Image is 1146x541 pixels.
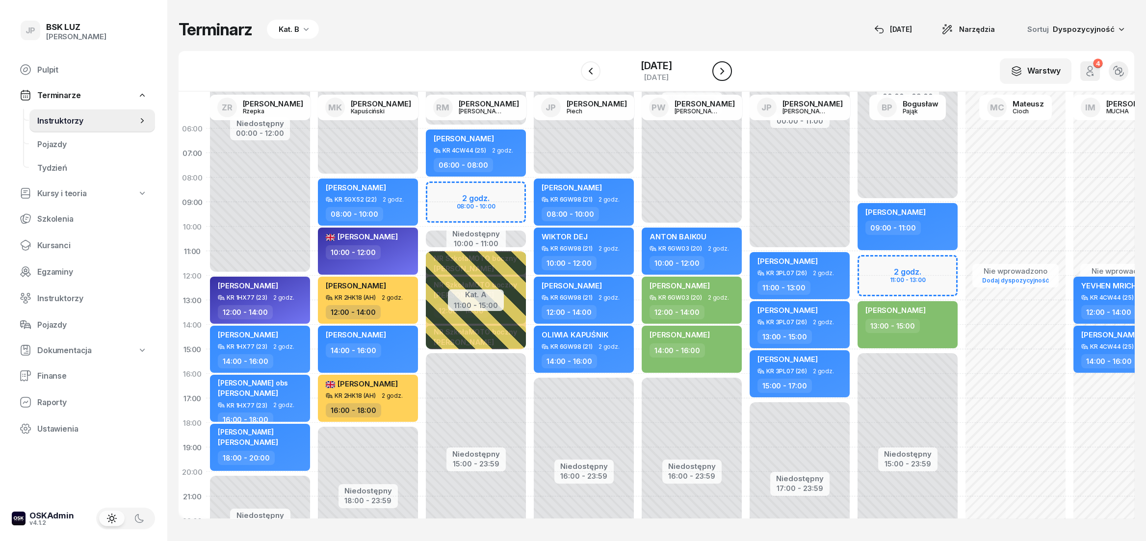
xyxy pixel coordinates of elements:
div: [PERSON_NAME] [46,32,106,41]
button: Niedostępny10:00 - 11:00 [452,228,500,250]
a: MCMateuszCioch [979,95,1052,120]
div: 20:00 [179,460,206,484]
div: KR 6GW98 (21) [550,196,593,203]
span: [PERSON_NAME] [757,355,818,364]
div: 06:00 - 08:00 [434,158,493,172]
button: Sortuj Dyspozycyjność [1016,21,1134,38]
span: WIKTOR DEJ [542,232,587,241]
div: 11:00 - 15:00 [454,299,498,309]
div: 10:00 [179,214,206,239]
a: PW[PERSON_NAME][PERSON_NAME] [641,95,743,120]
div: 13:00 - 15:00 [757,330,812,344]
div: KR 1HX77 (23) [227,402,267,409]
a: Szkolenia [12,207,155,231]
div: Rzepka [243,108,290,114]
div: 4 [1093,58,1102,68]
span: [PERSON_NAME] [218,281,278,290]
div: 10:00 - 12:00 [326,245,381,259]
div: KR 4CW44 (25) [443,147,486,154]
div: [PERSON_NAME] [675,100,735,107]
a: Instruktorzy [29,109,155,132]
span: Finanse [37,371,147,381]
a: JP[PERSON_NAME][PERSON_NAME] [749,95,851,120]
div: Niedostępny [344,487,392,494]
div: 12:00 [179,263,206,288]
div: Niedostępny [668,463,716,470]
span: Szkolenia [37,214,147,224]
span: 2 godz. [383,196,404,203]
span: JP [26,26,36,35]
div: 16:00 [179,361,206,386]
div: 18:00 [179,411,206,435]
button: Warstwy [1000,58,1071,84]
button: Niedostępny20:00 - 23:59 [236,510,285,531]
span: Instruktorzy [37,116,137,126]
button: Kat. A11:00 - 15:00 [454,290,498,309]
a: JP[PERSON_NAME]Piech [533,95,635,120]
div: Bogusław [903,100,938,107]
div: 12:00 - 14:00 [1081,305,1136,319]
span: [PERSON_NAME] [326,183,386,192]
div: 15:00 - 17:00 [757,379,812,393]
span: 2 godz. [382,294,403,301]
span: [PERSON_NAME] [542,281,602,290]
span: [PERSON_NAME] [865,306,926,315]
button: [DATE] [865,20,921,39]
button: Niedostępny18:00 - 23:59 [344,485,392,507]
div: Niedostępny [560,463,608,470]
div: Mateusz [1013,100,1044,107]
div: KR 3PL07 (26) [766,368,807,374]
div: OSKAdmin [29,512,74,520]
div: [DATE] [641,61,672,71]
span: [PERSON_NAME] [326,232,398,241]
a: Instruktorzy [12,286,155,310]
div: KR 2HK18 (AH) [335,392,376,399]
div: KR 6GW03 (20) [658,245,702,252]
div: Pająk [903,108,938,114]
div: 15:00 [179,337,206,361]
a: Terminarze [12,84,155,106]
a: Raporty [12,390,155,414]
div: KR 1HX77 (23) [227,294,267,301]
div: KR 4CW44 (25) [1090,294,1134,301]
span: [PERSON_NAME] [757,257,818,266]
div: 09:00 [179,190,206,214]
span: MK [328,103,342,112]
div: [DATE] [874,24,912,35]
button: Niedostępny15:00 - 23:59 [452,448,500,470]
span: [PERSON_NAME] [326,379,398,388]
div: [PERSON_NAME] [459,108,506,114]
div: 14:00 - 16:00 [650,343,705,358]
a: Egzaminy [12,260,155,283]
div: 12:00 - 14:00 [650,305,704,319]
a: Tydzień [29,156,155,180]
span: ZR [222,103,233,112]
span: 2 godz. [813,319,834,326]
div: 18:00 - 23:59 [344,494,392,505]
span: [PERSON_NAME] [650,281,710,290]
div: 12:00 - 14:00 [218,305,273,319]
div: 08:00 - 10:00 [542,207,599,221]
a: Kursanci [12,233,155,257]
a: MK[PERSON_NAME]Kapuściński [317,95,419,120]
span: Kursanci [37,241,147,250]
a: Pojazdy [12,313,155,336]
div: 19:00 [179,435,206,460]
div: 21:00 [179,484,206,509]
span: Raporty [37,398,147,407]
div: 17:00 - 23:59 [776,482,824,492]
button: Kat. B [264,20,319,39]
div: 13:00 [179,288,206,312]
div: 11:00 [179,239,206,263]
span: OLIWIA KAPUŚNIK [542,330,608,339]
span: 2 godz. [599,196,620,203]
div: Kat. A [454,290,498,299]
div: [DATE] [641,74,672,81]
a: Kursy i teoria [12,182,155,204]
a: RM[PERSON_NAME][PERSON_NAME] [425,95,527,120]
div: BSK LUZ [46,23,106,31]
div: [PERSON_NAME] [567,100,627,107]
span: 2 godz. [599,245,620,252]
a: Ustawienia [12,417,155,440]
div: KR 2HK18 (AH) [335,294,376,301]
